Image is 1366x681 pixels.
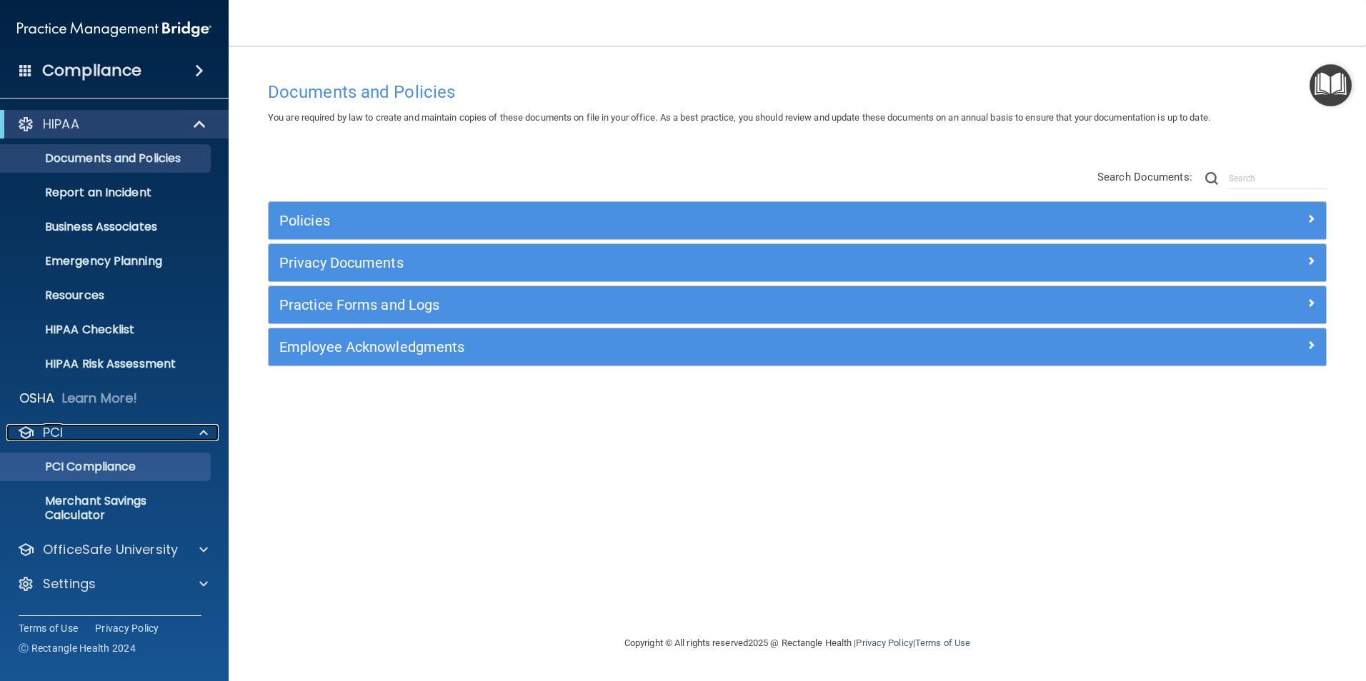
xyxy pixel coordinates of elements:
[279,209,1315,232] a: Policies
[537,620,1058,666] div: Copyright © All rights reserved 2025 @ Rectangle Health | |
[279,255,1051,271] h5: Privacy Documents
[17,541,208,558] a: OfficeSafe University
[42,61,141,81] h4: Compliance
[279,336,1315,358] a: Employee Acknowledgments
[279,297,1051,313] h5: Practice Forms and Logs
[9,220,204,234] p: Business Associates
[9,460,204,474] p: PCI Compliance
[43,116,79,133] p: HIPAA
[1097,171,1192,183] span: Search Documents:
[9,323,204,337] p: HIPAA Checklist
[9,151,204,166] p: Documents and Policies
[915,637,970,648] a: Terms of Use
[268,112,1210,123] span: You are required by law to create and maintain copies of these documents on file in your office. ...
[9,254,204,268] p: Emergency Planning
[9,288,204,303] p: Resources
[19,641,136,655] span: Ⓒ Rectangle Health 2024
[17,15,211,44] img: PMB logo
[1229,168,1327,189] input: Search
[279,339,1051,355] h5: Employee Acknowledgments
[279,251,1315,274] a: Privacy Documents
[279,213,1051,228] h5: Policies
[17,116,207,133] a: HIPAA
[856,637,912,648] a: Privacy Policy
[1205,172,1218,185] img: ic-search.3b580494.png
[43,541,178,558] p: OfficeSafe University
[43,424,63,441] p: PCI
[268,83,1327,101] h4: Documents and Policies
[17,424,208,441] a: PCI
[19,390,55,407] p: OSHA
[19,621,78,635] a: Terms of Use
[17,575,208,592] a: Settings
[9,357,204,371] p: HIPAA Risk Assessment
[95,621,159,635] a: Privacy Policy
[1310,64,1352,106] button: Open Resource Center
[9,186,204,200] p: Report an Incident
[62,390,138,407] p: Learn More!
[43,575,96,592] p: Settings
[9,494,204,523] p: Merchant Savings Calculator
[1119,580,1349,637] iframe: Drift Widget Chat Controller
[279,293,1315,316] a: Practice Forms and Logs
